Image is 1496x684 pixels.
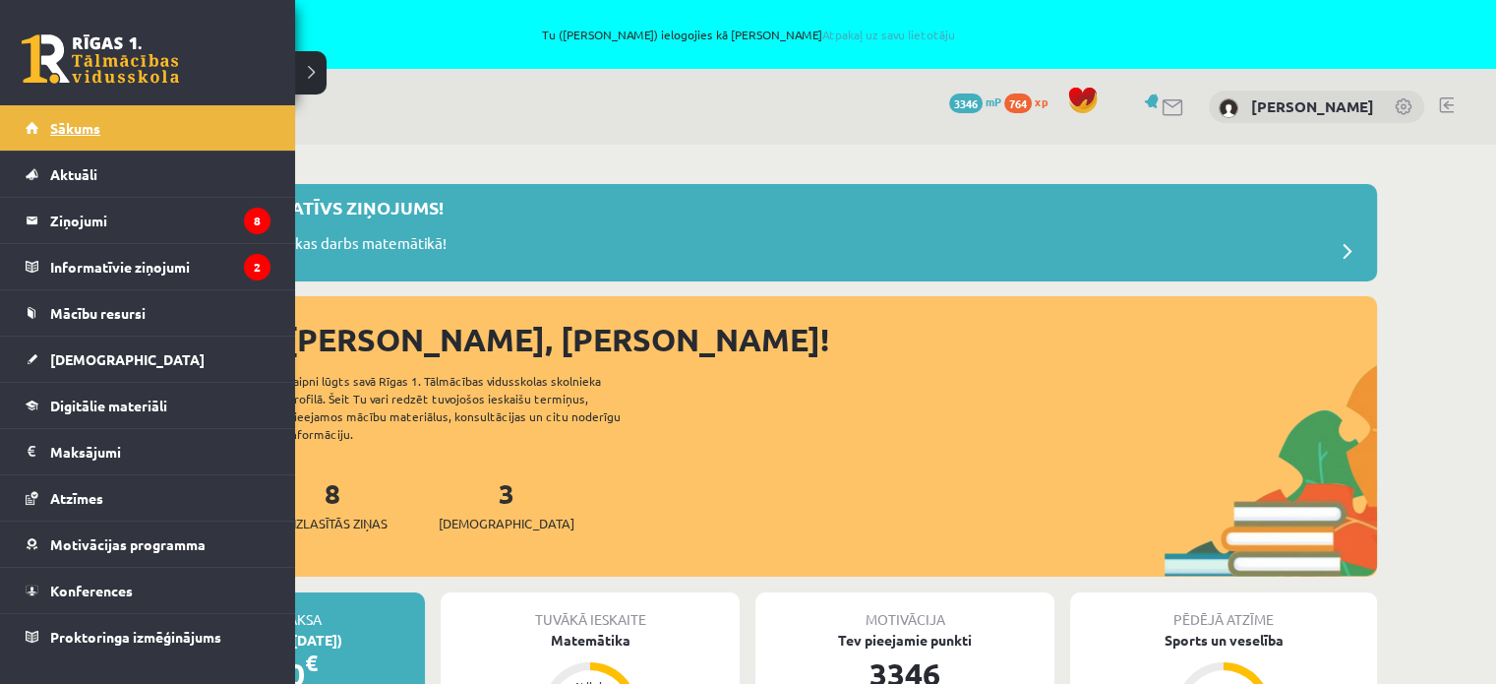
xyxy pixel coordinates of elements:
[50,244,270,289] legend: Informatīvie ziņojumi
[755,630,1054,651] div: Tev pieejamie punkti
[949,93,1001,109] a: 3346 mP
[285,316,1377,363] div: [PERSON_NAME], [PERSON_NAME]!
[305,649,318,677] span: €
[986,93,1001,109] span: mP
[50,165,97,183] span: Aktuāli
[157,194,444,220] p: Jauns informatīvs ziņojums!
[822,27,955,42] a: Atpakaļ uz savu lietotāju
[1219,98,1238,118] img: Amanda Lorberga
[26,429,270,474] a: Maksājumi
[50,628,221,646] span: Proktoringa izmēģinājums
[50,582,133,599] span: Konferences
[26,337,270,382] a: [DEMOGRAPHIC_DATA]
[50,198,270,243] legend: Ziņojumi
[1004,93,1057,109] a: 764 xp
[26,383,270,428] a: Digitālie materiāli
[50,429,270,474] legend: Maksājumi
[755,592,1054,630] div: Motivācija
[949,93,983,113] span: 3346
[26,522,270,567] a: Motivācijas programma
[50,397,167,414] span: Digitālie materiāli
[50,119,100,137] span: Sākums
[128,194,1367,272] a: Jauns informatīvs ziņojums! Obligāts skolas diagnostikas darbs matemātikā!
[441,592,740,630] div: Tuvākā ieskaite
[277,475,388,533] a: 8Neizlasītās ziņas
[1070,592,1377,630] div: Pēdējā atzīme
[150,29,1346,40] span: Tu ([PERSON_NAME]) ielogojies kā [PERSON_NAME]
[277,514,388,533] span: Neizlasītās ziņas
[287,372,655,443] div: Laipni lūgts savā Rīgas 1. Tālmācības vidusskolas skolnieka profilā. Šeit Tu vari redzēt tuvojošo...
[26,568,270,613] a: Konferences
[1251,96,1374,116] a: [PERSON_NAME]
[26,244,270,289] a: Informatīvie ziņojumi2
[1070,630,1377,651] div: Sports un veselība
[439,514,574,533] span: [DEMOGRAPHIC_DATA]
[50,350,205,368] span: [DEMOGRAPHIC_DATA]
[26,105,270,151] a: Sākums
[1004,93,1032,113] span: 764
[244,254,270,280] i: 2
[1035,93,1047,109] span: xp
[26,152,270,197] a: Aktuāli
[439,475,574,533] a: 3[DEMOGRAPHIC_DATA]
[26,290,270,336] a: Mācību resursi
[26,198,270,243] a: Ziņojumi8
[22,34,179,84] a: Rīgas 1. Tālmācības vidusskola
[441,630,740,651] div: Matemātika
[50,489,103,507] span: Atzīmes
[26,475,270,521] a: Atzīmes
[26,614,270,659] a: Proktoringa izmēģinājums
[50,304,146,322] span: Mācību resursi
[50,535,206,553] span: Motivācijas programma
[244,208,270,234] i: 8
